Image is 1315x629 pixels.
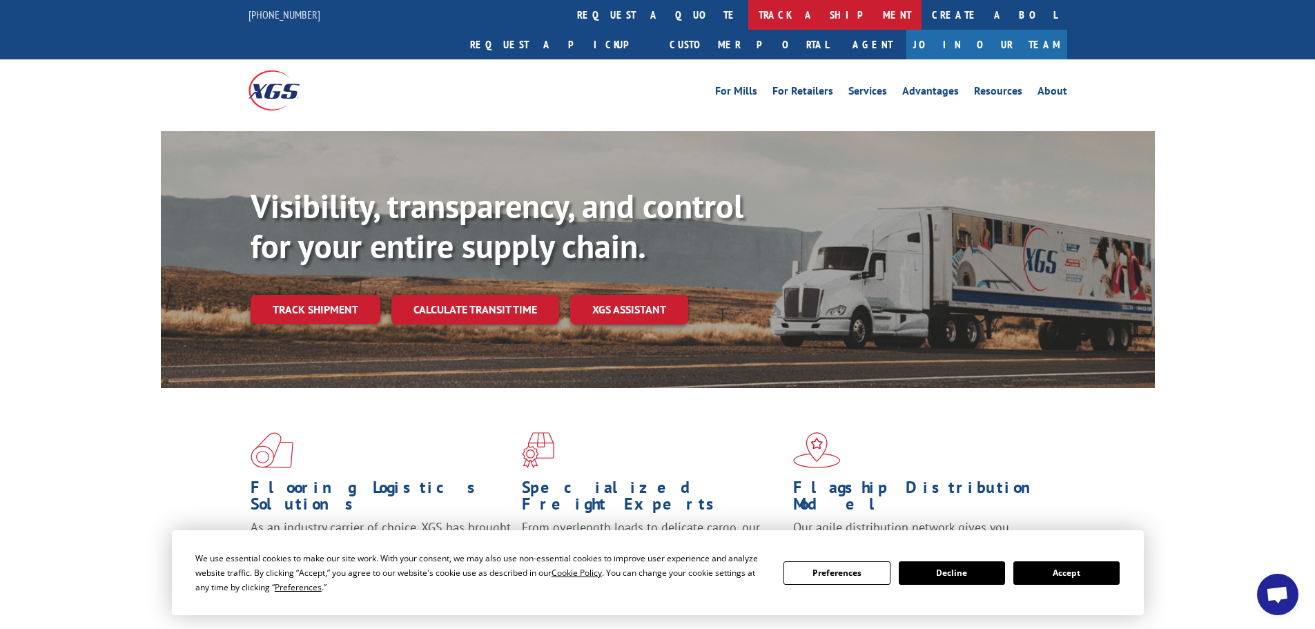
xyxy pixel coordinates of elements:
[839,30,906,59] a: Agent
[793,479,1054,519] h1: Flagship Distribution Model
[783,561,890,585] button: Preferences
[522,432,554,468] img: xgs-icon-focused-on-flooring-red
[251,295,380,324] a: Track shipment
[249,8,320,21] a: [PHONE_NUMBER]
[793,432,841,468] img: xgs-icon-flagship-distribution-model-red
[251,519,511,568] span: As an industry carrier of choice, XGS has brought innovation and dedication to flooring logistics...
[522,479,783,519] h1: Specialized Freight Experts
[715,86,757,101] a: For Mills
[848,86,887,101] a: Services
[552,567,602,579] span: Cookie Policy
[899,561,1005,585] button: Decline
[1257,574,1298,615] div: Open chat
[1038,86,1067,101] a: About
[974,86,1022,101] a: Resources
[172,530,1144,615] div: Cookie Consent Prompt
[1013,561,1120,585] button: Accept
[195,551,767,594] div: We use essential cookies to make our site work. With your consent, we may also use non-essential ...
[391,295,559,325] a: Calculate transit time
[251,432,293,468] img: xgs-icon-total-supply-chain-intelligence-red
[659,30,839,59] a: Customer Portal
[906,30,1067,59] a: Join Our Team
[275,581,322,593] span: Preferences
[902,86,959,101] a: Advantages
[772,86,833,101] a: For Retailers
[251,479,512,519] h1: Flooring Logistics Solutions
[251,184,743,267] b: Visibility, transparency, and control for your entire supply chain.
[522,519,783,581] p: From overlength loads to delicate cargo, our experienced staff knows the best way to move your fr...
[793,519,1047,552] span: Our agile distribution network gives you nationwide inventory management on demand.
[460,30,659,59] a: Request a pickup
[570,295,688,325] a: XGS ASSISTANT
